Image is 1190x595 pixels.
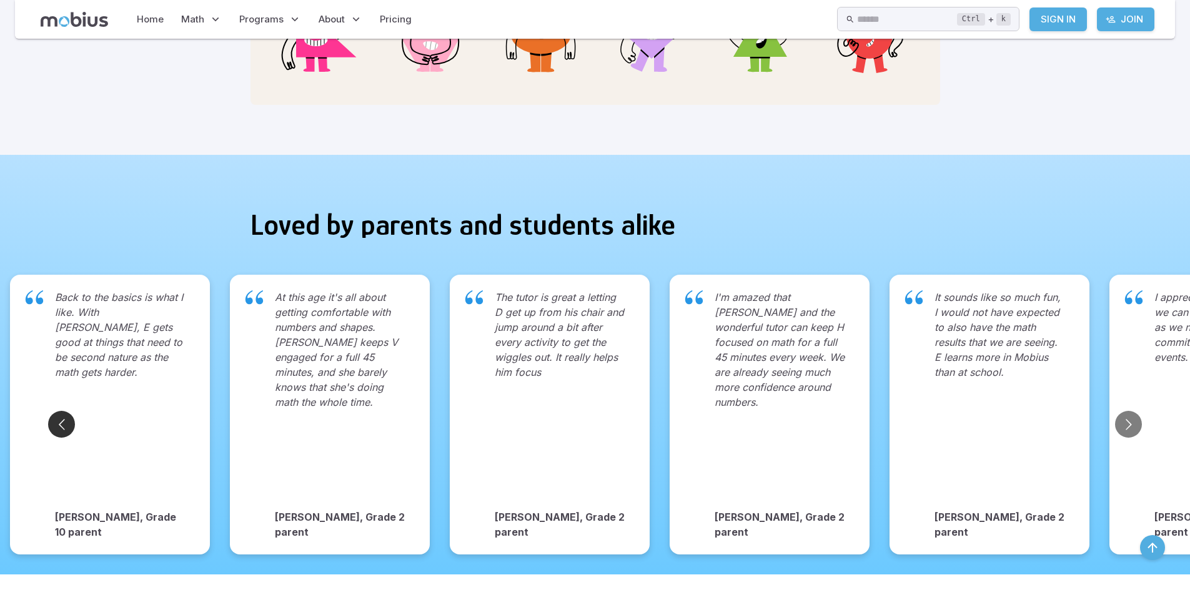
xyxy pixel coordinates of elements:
[319,12,345,26] span: About
[275,509,405,539] p: [PERSON_NAME], Grade 2 parent
[181,12,204,26] span: Math
[239,12,284,26] span: Programs
[55,290,185,499] p: Back to the basics is what I like. With [PERSON_NAME], E gets good at things that need to be seco...
[1097,7,1154,31] a: Join
[250,210,940,240] h2: Loved by parents and students alike
[1029,7,1087,31] a: Sign In
[133,5,167,34] a: Home
[935,509,1064,539] p: [PERSON_NAME], Grade 2 parent
[996,13,1011,26] kbd: k
[957,12,1011,27] div: +
[275,290,405,499] p: At this age it's all about getting comfortable with numbers and shapes. [PERSON_NAME] keeps V eng...
[495,290,625,499] p: The tutor is great a letting D get up from his chair and jump around a bit after every activity t...
[1115,411,1142,438] button: Go to next slide
[376,5,415,34] a: Pricing
[48,411,75,438] button: Go to previous slide
[715,290,845,499] p: I'm amazed that [PERSON_NAME] and the wonderful tutor can keep H focused on math for a full 45 mi...
[55,509,185,539] p: [PERSON_NAME], Grade 10 parent
[935,290,1064,499] p: It sounds like so much fun, I would not have expected to also have the math results that we are s...
[957,13,985,26] kbd: Ctrl
[715,509,845,539] p: [PERSON_NAME], Grade 2 parent
[495,509,625,539] p: [PERSON_NAME], Grade 2 parent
